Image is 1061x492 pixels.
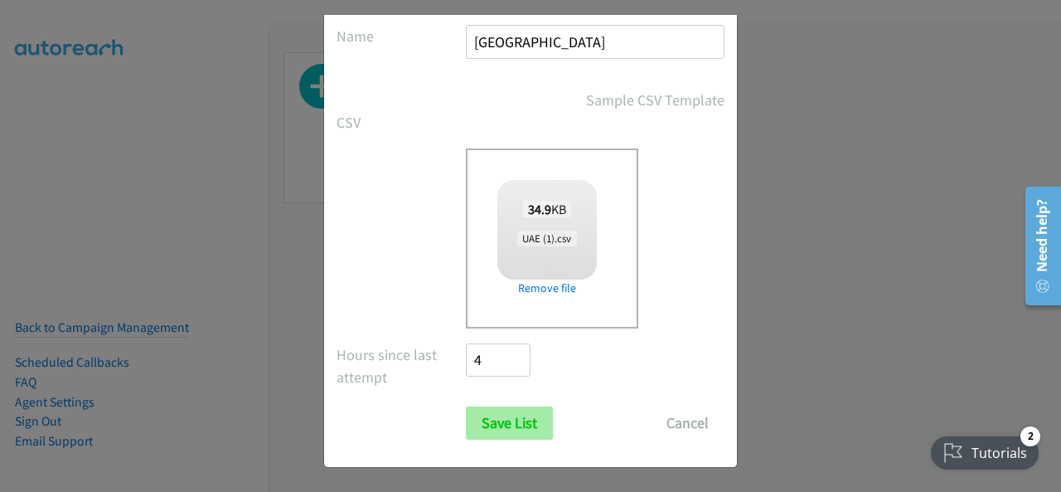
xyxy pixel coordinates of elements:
[466,407,553,440] input: Save List
[337,111,466,134] label: CSV
[586,89,724,111] a: Sample CSV Template
[517,231,576,246] span: UAE (1).csv
[651,407,724,440] button: Cancel
[497,280,597,297] a: Remove file
[337,25,466,47] label: Name
[523,201,572,217] span: KB
[528,201,551,217] strong: 34.9
[337,343,466,388] label: Hours since last attempt
[1014,180,1061,312] iframe: Resource Center
[921,420,1049,480] iframe: Checklist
